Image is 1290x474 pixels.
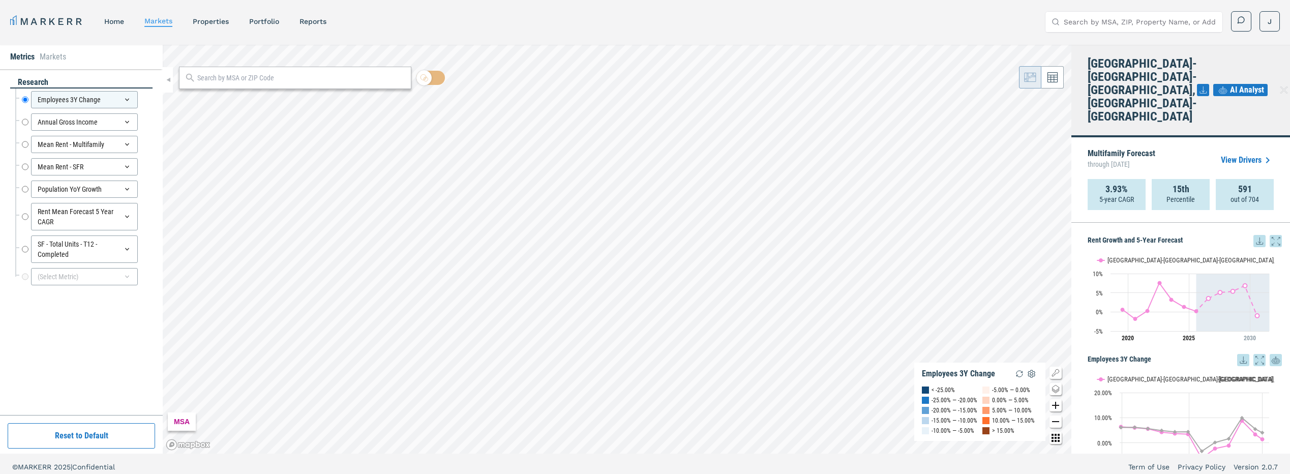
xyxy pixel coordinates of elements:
[1227,443,1231,448] path: Wednesday, 14 Dec, 19:00, -1.14. Boston-Cambridge-Newton, MA-NH.
[1096,309,1103,316] text: 0%
[1186,430,1190,434] path: Saturday, 14 Dec, 19:00, 4.39. USA.
[932,416,977,426] div: -15.00% — -10.00%
[31,181,138,198] div: Population YoY Growth
[1013,368,1026,380] img: Reload Legend
[992,426,1014,436] div: > 15.00%
[104,17,124,25] a: home
[1240,416,1244,420] path: Thursday, 14 Dec, 19:00, 9.94. USA.
[299,17,326,25] a: reports
[1099,194,1134,204] p: 5-year CAGR
[10,51,35,63] li: Metrics
[1105,184,1128,194] strong: 3.93%
[1200,449,1204,453] path: Monday, 14 Dec, 19:00, -3.37. USA.
[1253,427,1257,431] path: Saturday, 14 Dec, 19:00, 5.47. USA.
[193,17,229,25] a: properties
[249,17,279,25] a: Portfolio
[1213,440,1217,445] path: Tuesday, 14 Dec, 19:00, 0.15. USA.
[10,14,84,28] a: MARKERR
[1088,150,1155,171] p: Multifamily Forecast
[1173,430,1177,434] path: Friday, 14 Dec, 19:00, 4.33. USA.
[1227,436,1231,440] path: Wednesday, 14 Dec, 19:00, 1.62. USA.
[1213,84,1268,96] button: AI Analyst
[1255,314,1259,318] path: Monday, 29 Jul, 20:00, -0.99. Boston-Cambridge-Newton, MA-NH.
[1097,256,1197,264] button: Show Boston-Cambridge-Newton, MA-NH
[1231,194,1259,204] p: out of 704
[992,405,1032,416] div: 5.00% — 10.00%
[1128,462,1169,472] a: Term of Use
[163,45,1071,454] canvas: Map
[1166,194,1195,204] p: Percentile
[1064,12,1216,32] input: Search by MSA, ZIP, Property Name, or Address
[1238,184,1252,194] strong: 591
[932,426,974,436] div: -10.00% — -5.00%
[1097,375,1197,383] button: Show Boston-Cambridge-Newton, MA-NH
[1146,309,1150,313] path: Thursday, 29 Jul, 20:00, 0.23. Boston-Cambridge-Newton, MA-NH.
[54,463,72,471] span: 2025 |
[197,73,400,83] input: Search by MSA or ZIP Code
[1088,354,1282,366] h5: Employees 3Y Change
[166,439,211,451] a: Mapbox logo
[1173,184,1189,194] strong: 15th
[1183,335,1195,342] tspan: 2025
[1094,328,1103,335] text: -5%
[1049,432,1062,444] button: Other options map button
[932,395,977,405] div: -25.00% — -20.00%
[932,385,955,395] div: < -25.00%
[1122,335,1134,342] tspan: 2020
[1208,375,1229,383] button: Show USA
[1221,154,1274,166] a: View Drivers
[144,17,172,25] a: markets
[12,463,18,471] span: ©
[31,113,138,131] div: Annual Gross Income
[1182,305,1186,309] path: Monday, 29 Jul, 20:00, 1.3. Boston-Cambridge-Newton, MA-NH.
[1230,84,1264,96] span: AI Analyst
[1160,428,1164,432] path: Thursday, 14 Dec, 19:00, 4.88. USA.
[8,423,155,449] button: Reset to Default
[1178,462,1225,472] a: Privacy Policy
[1097,440,1112,447] text: 0.00%
[1093,271,1103,278] text: 10%
[10,77,153,88] div: research
[1119,425,1123,429] path: Sunday, 14 Dec, 19:00, 6.09. USA.
[31,268,138,285] div: (Select Metric)
[992,385,1030,395] div: -5.00% — 0.00%
[1088,247,1274,349] svg: Interactive chart
[1261,431,1265,435] path: Saturday, 14 Jun, 20:00, 4.04. USA.
[1234,462,1278,472] a: Version 2.0.7
[1133,425,1137,429] path: Monday, 14 Dec, 19:00, 6.16. USA.
[1218,375,1273,383] text: [GEOGRAPHIC_DATA]
[1096,290,1103,297] text: 5%
[1231,289,1235,293] path: Saturday, 29 Jul, 20:00, 5.38. Boston-Cambridge-Newton, MA-NH.
[1268,16,1272,26] span: J
[1259,11,1280,32] button: J
[1088,247,1282,349] div: Rent Growth and 5-Year Forecast. Highcharts interactive chart.
[992,416,1035,426] div: 10.00% — 15.00%
[932,405,977,416] div: -20.00% — -15.00%
[1169,298,1174,302] path: Saturday, 29 Jul, 20:00, 3.17. Boston-Cambridge-Newton, MA-NH.
[1158,281,1162,285] path: Friday, 29 Jul, 20:00, 7.55. Boston-Cambridge-Newton, MA-NH.
[168,412,196,431] div: MSA
[1049,367,1062,379] button: Show/Hide Legend Map Button
[1146,427,1150,431] path: Wednesday, 14 Dec, 19:00, 5.66. USA.
[1088,57,1197,123] h4: [GEOGRAPHIC_DATA]-[GEOGRAPHIC_DATA]-[GEOGRAPHIC_DATA], [GEOGRAPHIC_DATA]-[GEOGRAPHIC_DATA]
[922,369,995,379] div: Employees 3Y Change
[1213,447,1217,451] path: Tuesday, 14 Dec, 19:00, -2.28. Boston-Cambridge-Newton, MA-NH.
[31,158,138,175] div: Mean Rent - SFR
[1088,235,1282,247] h5: Rent Growth and 5-Year Forecast
[1244,335,1256,342] tspan: 2030
[1094,414,1112,422] text: 10.00%
[1094,390,1112,397] text: 20.00%
[1218,290,1222,294] path: Thursday, 29 Jul, 20:00, 5.08. Boston-Cambridge-Newton, MA-NH.
[1207,297,1211,301] path: Wednesday, 29 Jul, 20:00, 3.52. Boston-Cambridge-Newton, MA-NH.
[31,91,138,108] div: Employees 3Y Change
[992,395,1029,405] div: 0.00% — 5.00%
[40,51,66,63] li: Markets
[1243,284,1247,288] path: Sunday, 29 Jul, 20:00, 6.85. Boston-Cambridge-Newton, MA-NH.
[31,203,138,230] div: Rent Mean Forecast 5 Year CAGR
[1049,416,1062,428] button: Zoom out map button
[31,136,138,153] div: Mean Rent - Multifamily
[72,463,115,471] span: Confidential
[1088,158,1155,171] span: through [DATE]
[1049,383,1062,395] button: Change style map button
[1121,308,1125,312] path: Monday, 29 Jul, 20:00, 0.58. Boston-Cambridge-Newton, MA-NH.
